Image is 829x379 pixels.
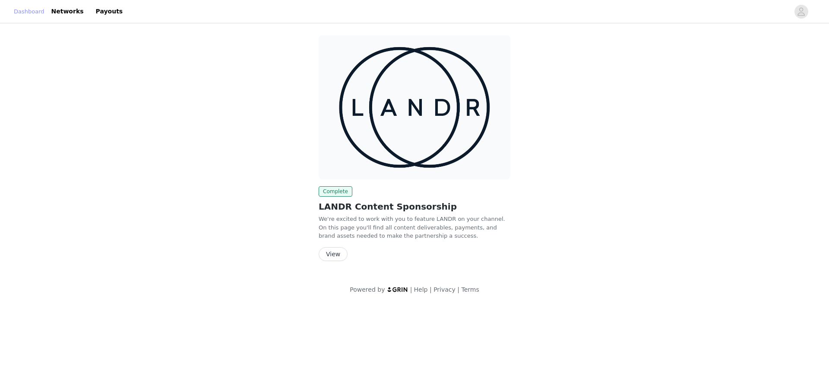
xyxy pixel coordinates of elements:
a: Payouts [91,2,128,21]
a: Dashboard [14,7,44,16]
span: | [430,286,432,293]
button: View [319,247,348,261]
a: Help [414,286,428,293]
span: | [410,286,412,293]
img: LANDR | EN | USD [319,35,510,179]
span: | [457,286,459,293]
p: We're excited to work with you to feature LANDR on your channel. On this page you'll find all con... [319,215,510,240]
a: Networks [46,2,89,21]
span: Complete [319,186,352,197]
a: Terms [461,286,479,293]
h2: LANDR Content Sponsorship [319,200,510,213]
img: logo [387,287,408,292]
span: Powered by [350,286,385,293]
a: View [319,251,348,258]
div: avatar [797,5,805,19]
a: Privacy [433,286,456,293]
